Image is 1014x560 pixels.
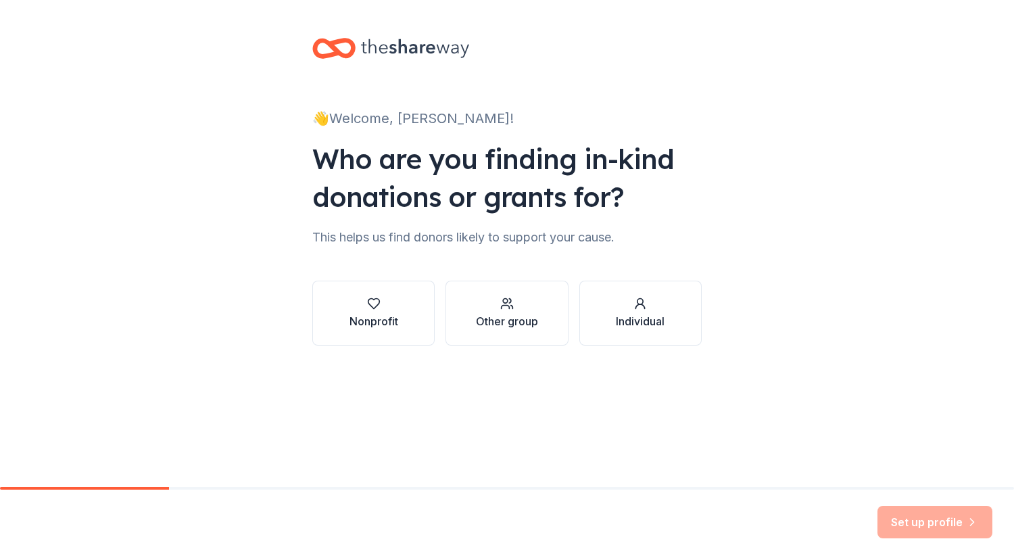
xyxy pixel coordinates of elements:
[312,140,702,216] div: Who are you finding in-kind donations or grants for?
[579,281,702,346] button: Individual
[445,281,568,346] button: Other group
[476,313,538,329] div: Other group
[312,281,435,346] button: Nonprofit
[312,108,702,129] div: 👋 Welcome, [PERSON_NAME]!
[616,313,665,329] div: Individual
[312,227,702,248] div: This helps us find donors likely to support your cause.
[349,313,398,329] div: Nonprofit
